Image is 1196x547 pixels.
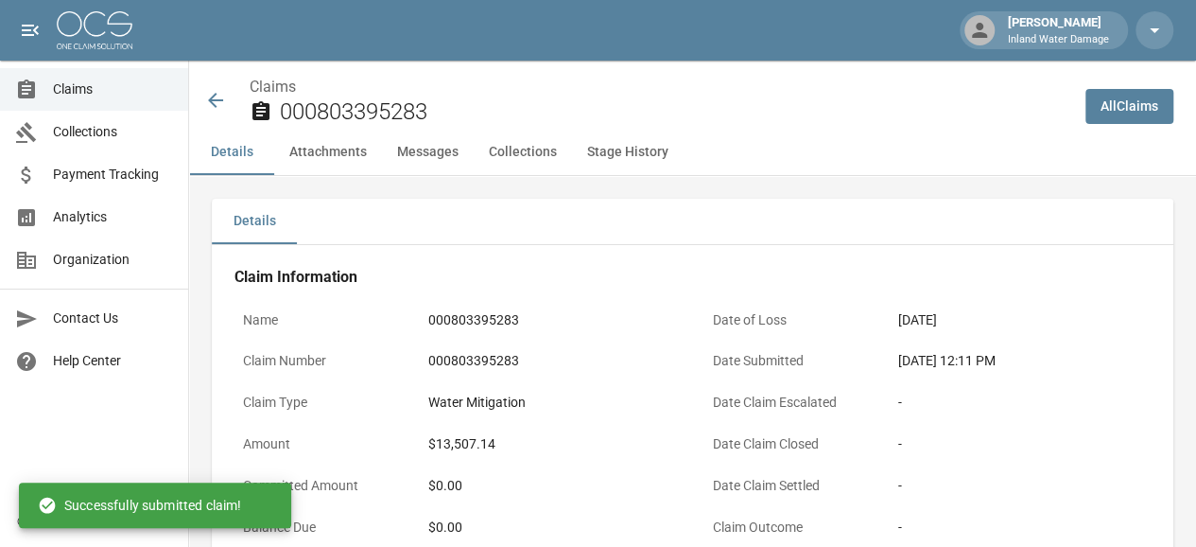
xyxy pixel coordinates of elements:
p: Date of Loss [704,302,875,339]
button: Details [212,199,297,244]
p: Date Claim Escalated [704,384,875,421]
div: [PERSON_NAME] [1000,13,1117,47]
button: Messages [382,130,474,175]
div: - [898,393,1143,413]
div: $13,507.14 [428,434,495,454]
div: [DATE] 12:11 PM [898,351,1143,371]
p: Date Submitted [704,343,875,379]
img: ocs-logo-white-transparent.png [57,11,132,49]
div: Water Mitigation [428,393,526,413]
h2: 000803395283 [280,98,1070,126]
div: anchor tabs [189,130,1196,175]
div: $0.00 [428,518,673,538]
div: details tabs [212,199,1173,244]
span: Organization [53,250,173,270]
span: Payment Tracking [53,165,173,185]
span: Claims [53,79,173,99]
button: Stage History [572,130,684,175]
span: Help Center [53,351,173,371]
button: open drawer [11,11,49,49]
p: Balance Due [234,509,405,546]
h4: Claim Information [234,268,1151,287]
div: - [898,434,1143,454]
a: AllClaims [1085,89,1173,124]
span: Collections [53,122,173,142]
div: [DATE] [898,310,937,330]
p: Claim Number [234,343,405,379]
div: - [898,518,1143,538]
span: Analytics [53,207,173,227]
a: Claims [250,78,296,96]
p: Committed Amount [234,468,405,504]
button: Details [189,130,274,175]
p: Amount [234,426,405,463]
span: Contact Us [53,309,173,328]
button: Collections [474,130,572,175]
nav: breadcrumb [250,76,1070,98]
p: Inland Water Damage [1008,32,1109,48]
p: Claim Outcome [704,509,875,546]
div: 000803395283 [428,351,519,371]
button: Attachments [274,130,382,175]
p: Name [234,302,405,339]
div: Successfully submitted claim! [38,488,241,522]
div: © 2025 One Claim Solution [17,512,171,531]
p: Date Claim Settled [704,468,875,504]
div: $0.00 [428,476,673,496]
p: Claim Type [234,384,405,421]
p: Date Claim Closed [704,426,875,463]
div: - [898,476,1143,496]
div: 000803395283 [428,310,519,330]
